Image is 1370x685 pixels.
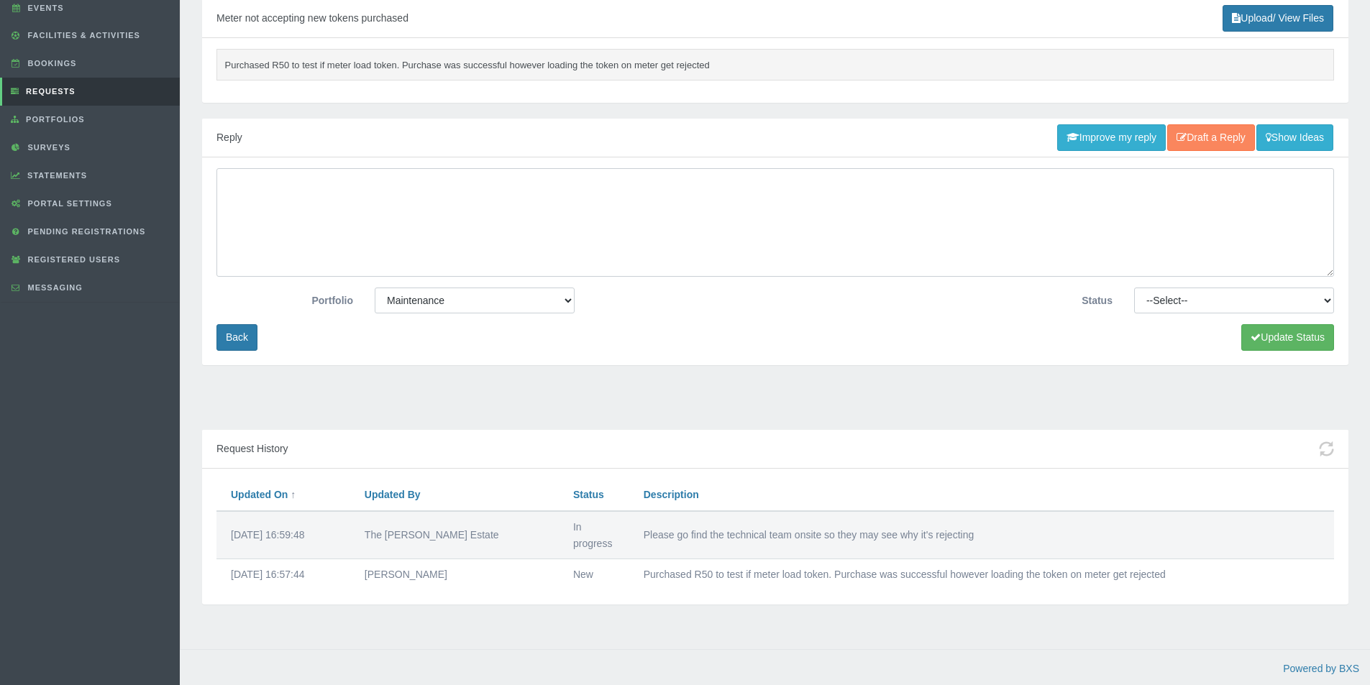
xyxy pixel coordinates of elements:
[24,283,83,292] span: Messaging
[1223,5,1333,32] a: Upload/ View Files
[216,49,1334,81] pre: Purchased R50 to test if meter load token. Purchase was successful however loading the token on m...
[22,87,76,96] span: Requests
[965,288,1123,309] label: Status
[1256,124,1333,151] button: Show Ideas
[350,559,559,590] td: [PERSON_NAME]
[216,324,257,351] a: Back
[24,31,140,40] span: Facilities & Activities
[24,227,146,236] span: Pending Registrations
[629,511,1334,559] td: Please go find the technical team onsite so they may see why it's rejecting
[644,489,699,500] a: Description
[629,559,1334,590] td: Purchased R50 to test if meter load token. Purchase was successful however loading the token on m...
[24,4,64,12] span: Events
[24,143,70,152] span: Surveys
[1283,663,1359,674] a: Powered by BXS
[559,559,629,590] td: New
[24,255,120,264] span: Registered Users
[216,559,350,590] td: [DATE] 16:57:44
[202,430,1348,469] div: Request History
[573,489,604,500] a: Status
[216,511,350,559] td: [DATE] 16:59:48
[24,171,87,180] span: Statements
[365,489,421,500] a: Updated By
[206,288,364,309] label: Portfolio
[24,199,112,208] span: Portal Settings
[202,119,1348,157] div: Reply
[1057,124,1166,151] button: Improve my reply
[24,59,77,68] span: Bookings
[350,511,559,559] td: The [PERSON_NAME] Estate
[22,115,85,124] span: Portfolios
[1241,324,1334,351] button: Update Status
[231,489,288,500] a: Updated On
[1167,124,1255,151] button: Draft a Reply
[559,511,629,559] td: In progress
